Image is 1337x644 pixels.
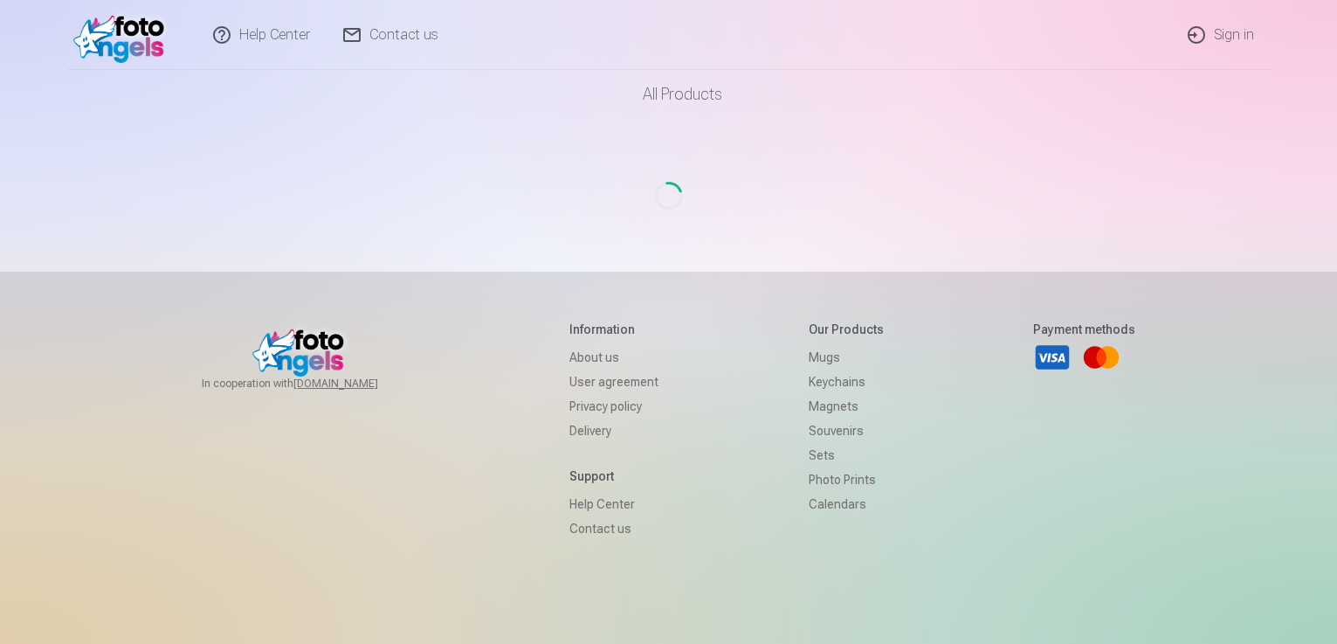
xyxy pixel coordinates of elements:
h5: Information [569,321,658,338]
h5: Our products [809,321,884,338]
a: Mastercard [1082,338,1120,377]
a: Contact us [569,516,658,541]
a: Visa [1033,338,1072,377]
h5: Support [569,467,658,485]
a: Calendars [809,492,884,516]
a: Keychains [809,370,884,394]
a: [DOMAIN_NAME] [293,377,420,391]
a: Help Center [569,492,658,516]
a: User agreement [569,370,658,394]
a: Sets [809,443,884,467]
h5: Payment methods [1033,321,1135,338]
a: Souvenirs [809,419,884,443]
a: About us [569,345,658,370]
a: Delivery [569,419,658,443]
span: In cooperation with [202,377,420,391]
a: Mugs [809,345,884,370]
a: All products [594,70,743,119]
img: /fa1 [73,7,174,63]
a: Magnets [809,394,884,419]
a: Privacy policy [569,394,658,419]
a: Photo prints [809,467,884,492]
